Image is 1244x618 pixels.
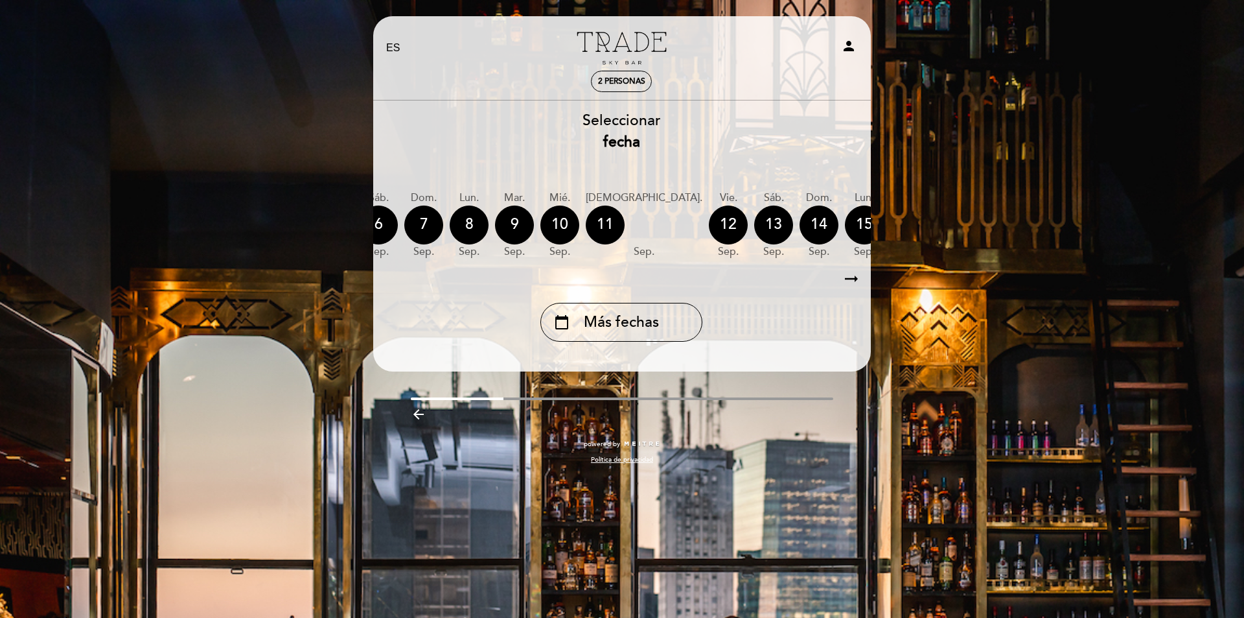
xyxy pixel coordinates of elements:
div: vie. [709,191,748,206]
div: 6 [359,206,398,244]
div: 14 [800,206,838,244]
button: person [841,38,857,58]
i: arrow_right_alt [842,265,861,293]
div: mar. [495,191,534,206]
span: 2 personas [598,77,645,86]
div: 9 [495,206,534,244]
div: sep. [540,244,579,259]
div: dom. [404,191,443,206]
div: 7 [404,206,443,244]
span: powered by [584,440,620,449]
div: sep. [404,244,443,259]
a: Trade Sky Bar [540,30,702,66]
div: sep. [359,244,398,259]
div: lun. [845,191,884,206]
img: MEITRE [623,441,660,447]
i: arrow_backward [411,407,426,422]
div: dom. [800,191,838,206]
div: sep. [450,244,489,259]
div: 12 [709,206,748,244]
div: sep. [800,244,838,259]
b: fecha [603,133,640,151]
div: [DEMOGRAPHIC_DATA]. [586,191,702,206]
div: sep. [754,244,793,259]
div: 15 [845,206,884,244]
div: sáb. [754,191,793,206]
a: Política de privacidad [591,455,653,464]
div: 11 [586,206,625,244]
div: sep. [495,244,534,259]
div: 10 [540,206,579,244]
div: mié. [540,191,579,206]
div: Seleccionar [372,110,871,153]
i: calendar_today [554,311,570,333]
span: Más fechas [584,312,659,333]
div: sáb. [359,191,398,206]
div: lun. [450,191,489,206]
div: sep. [709,244,748,259]
div: sep. [845,244,884,259]
i: person [841,38,857,54]
div: sep. [586,244,702,259]
div: 13 [754,206,793,244]
a: powered by [584,440,660,449]
div: 8 [450,206,489,244]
